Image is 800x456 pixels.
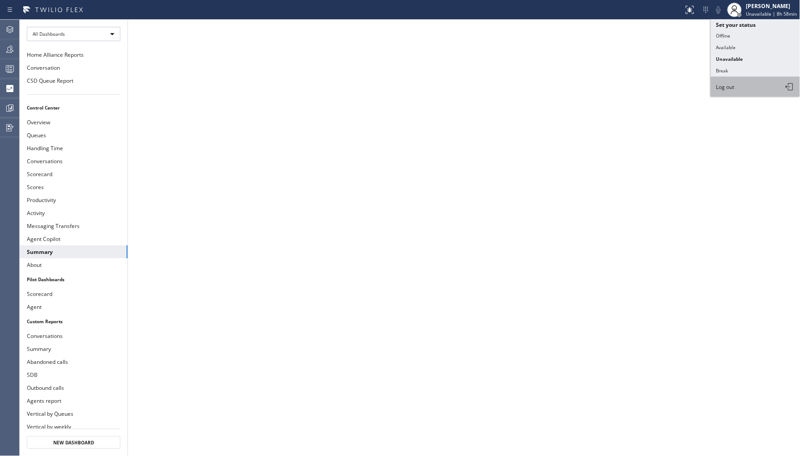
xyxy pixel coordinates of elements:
[20,194,128,207] button: Productivity
[20,368,128,381] button: SDB
[20,258,128,271] button: About
[712,4,725,16] button: Mute
[20,287,128,300] button: Scorecard
[20,355,128,368] button: Abandoned calls
[746,11,797,17] span: Unavailable | 8h 58min
[20,329,128,342] button: Conversations
[746,2,797,10] div: [PERSON_NAME]
[20,129,128,142] button: Queues
[20,207,128,220] button: Activity
[20,245,128,258] button: Summary
[20,232,128,245] button: Agent Copilot
[20,48,128,61] button: Home Alliance Reports
[128,20,800,456] iframe: dashboard_9f6bb337dffe
[20,102,128,114] li: Control Center
[20,61,128,74] button: Conversation
[20,220,128,232] button: Messaging Transfers
[27,436,120,449] button: New Dashboard
[20,74,128,87] button: CSD Queue Report
[20,116,128,129] button: Overview
[20,300,128,313] button: Agent
[20,381,128,394] button: Outbound calls
[20,155,128,168] button: Conversations
[27,27,120,41] div: All Dashboards
[20,420,128,433] button: Vertical by weekly
[20,316,128,327] li: Custom Reports
[20,168,128,181] button: Scorecard
[20,407,128,420] button: Vertical by Queues
[20,342,128,355] button: Summary
[20,181,128,194] button: Scores
[20,394,128,407] button: Agents report
[20,142,128,155] button: Handling Time
[20,274,128,285] li: Pilot Dashboards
